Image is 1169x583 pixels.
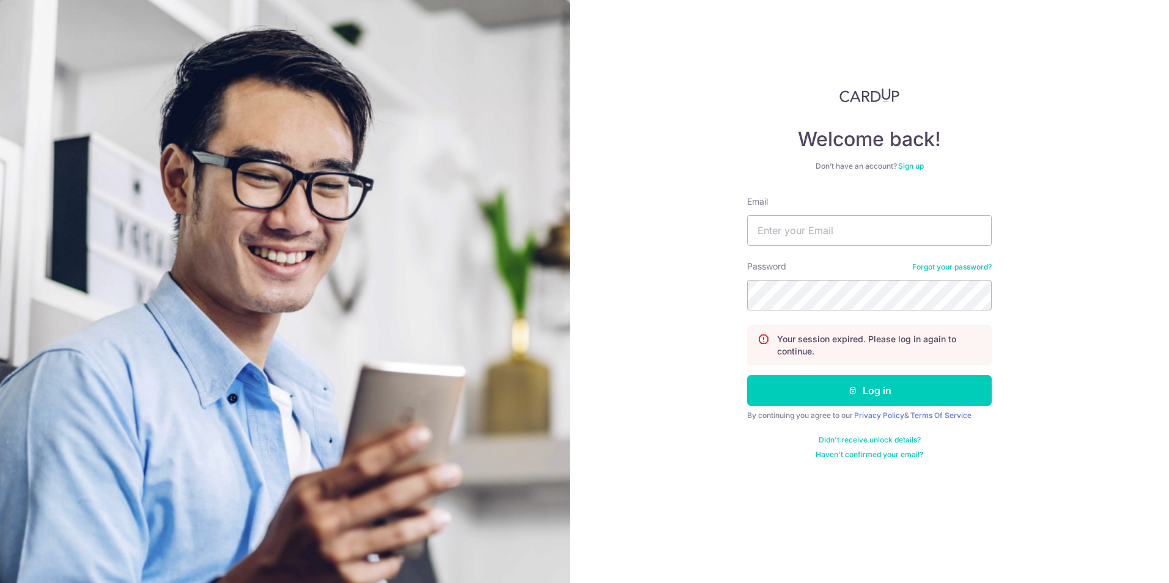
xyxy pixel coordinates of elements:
p: Your session expired. Please log in again to continue. [777,333,981,358]
a: Forgot your password? [912,262,992,272]
input: Enter your Email [747,215,992,246]
h4: Welcome back! [747,127,992,152]
a: Privacy Policy [854,411,904,420]
a: Didn't receive unlock details? [819,435,921,445]
div: Don’t have an account? [747,161,992,171]
div: By continuing you agree to our & [747,411,992,420]
a: Haven't confirmed your email? [816,450,923,460]
button: Log in [747,375,992,406]
label: Email [747,196,768,208]
a: Terms Of Service [910,411,972,420]
label: Password [747,260,786,273]
a: Sign up [898,161,924,170]
img: CardUp Logo [839,88,899,103]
